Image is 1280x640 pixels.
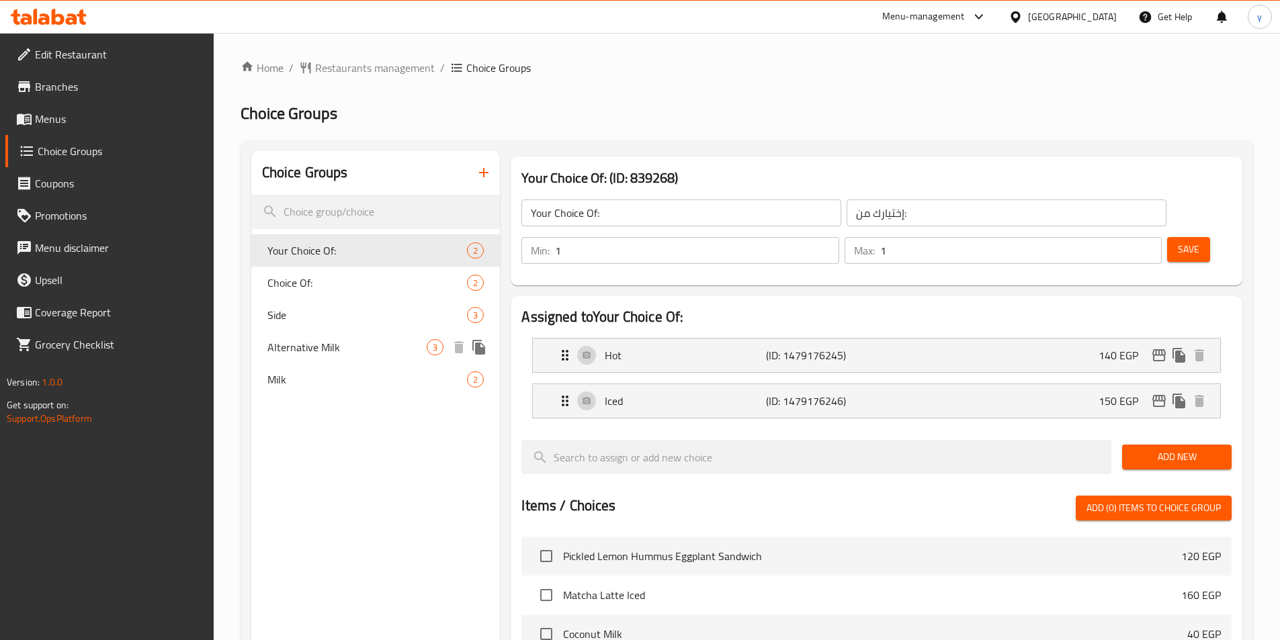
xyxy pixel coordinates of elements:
span: 3 [468,309,483,322]
a: Grocery Checklist [5,328,214,361]
div: Choices [427,339,443,355]
a: Support.OpsPlatform [7,410,92,427]
a: Restaurants management [299,60,435,76]
span: Grocery Checklist [35,336,203,353]
h2: Choice Groups [262,163,348,183]
span: Save [1178,241,1199,258]
p: 150 EGP [1099,393,1149,409]
button: edit [1149,391,1169,411]
p: 140 EGP [1099,347,1149,363]
button: Add (0) items to choice group [1076,496,1232,520]
span: Promotions [35,208,203,224]
h3: Your Choice Of: (ID: 839268) [521,167,1232,189]
button: delete [1189,345,1209,365]
button: duplicate [469,337,489,357]
div: Milk2 [251,363,501,396]
a: Edit Restaurant [5,38,214,71]
button: duplicate [1169,391,1189,411]
span: Menus [35,111,203,127]
li: Expand [521,378,1232,424]
span: Your Choice Of: [267,242,468,259]
span: Choice Of: [267,275,468,291]
span: Select choice [532,581,560,609]
li: Expand [521,332,1232,378]
span: Milk [267,371,468,387]
span: Side [267,307,468,323]
span: 2 [468,244,483,257]
span: Version: [7,373,40,391]
div: Side3 [251,299,501,331]
span: y [1257,9,1262,24]
span: Add (0) items to choice group [1086,500,1221,516]
a: Menus [5,103,214,135]
span: Branches [35,79,203,95]
div: Alternative Milk3deleteduplicate [251,331,501,363]
div: Choices [467,275,484,291]
span: 2 [468,373,483,386]
span: Pickled Lemon Hummus Eggplant Sandwich [563,548,1181,564]
button: duplicate [1169,345,1189,365]
a: Promotions [5,199,214,232]
span: Get support on: [7,396,69,414]
div: [GEOGRAPHIC_DATA] [1028,9,1117,24]
p: Hot [605,347,765,363]
a: Choice Groups [5,135,214,167]
span: Restaurants management [315,60,435,76]
p: (ID: 1479176246) [766,393,873,409]
a: Branches [5,71,214,103]
button: Save [1167,237,1210,262]
p: 120 EGP [1181,548,1221,564]
span: Choice Groups [38,143,203,159]
li: / [440,60,445,76]
button: Add New [1122,445,1232,469]
span: Edit Restaurant [35,46,203,62]
a: Home [241,60,284,76]
span: Menu disclaimer [35,240,203,256]
input: search [251,195,501,229]
a: Coupons [5,167,214,199]
div: Choices [467,307,484,323]
p: Max: [854,242,875,259]
p: (ID: 1479176245) [766,347,873,363]
span: 1.0.0 [42,373,62,391]
p: Min: [531,242,550,259]
button: edit [1149,345,1169,365]
span: Matcha Latte Iced [563,587,1181,603]
div: Expand [533,384,1220,418]
div: Expand [533,338,1220,372]
span: Choice Groups [241,98,337,128]
a: Menu disclaimer [5,232,214,264]
span: Select choice [532,542,560,570]
button: delete [449,337,469,357]
div: Your Choice Of:2 [251,234,501,267]
span: Alternative Milk [267,339,427,355]
h2: Items / Choices [521,496,615,516]
span: 2 [468,277,483,289]
nav: breadcrumb [241,60,1253,76]
span: Upsell [35,272,203,288]
a: Upsell [5,264,214,296]
span: Coverage Report [35,304,203,320]
input: search [521,440,1111,474]
a: Coverage Report [5,296,214,328]
span: Choice Groups [466,60,531,76]
div: Menu-management [882,9,965,25]
li: / [289,60,294,76]
div: Choice Of:2 [251,267,501,299]
p: Iced [605,393,765,409]
h2: Assigned to Your Choice Of: [521,307,1232,327]
div: Choices [467,242,484,259]
span: 3 [427,341,443,354]
div: Choices [467,371,484,387]
button: delete [1189,391,1209,411]
span: Add New [1133,449,1221,465]
span: Coupons [35,175,203,191]
p: 160 EGP [1181,587,1221,603]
